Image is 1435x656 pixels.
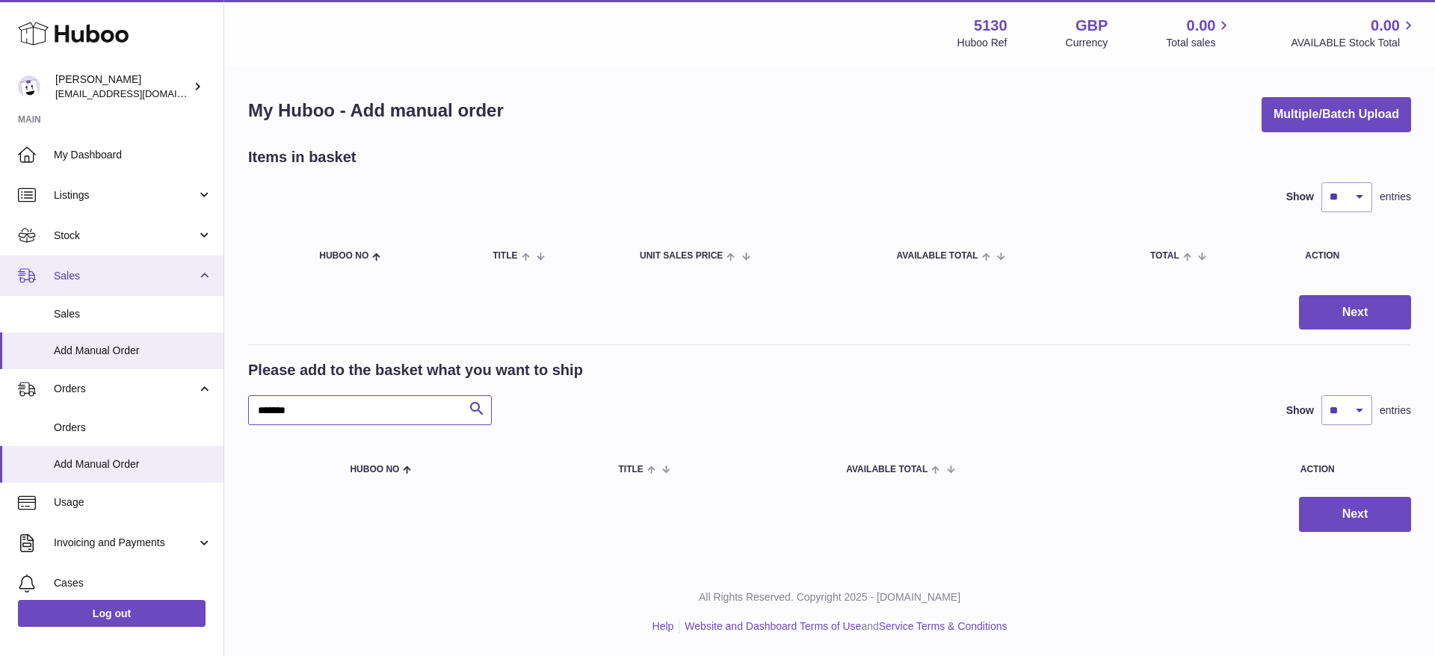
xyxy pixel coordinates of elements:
[1305,251,1396,261] div: Action
[54,269,197,283] span: Sales
[54,344,212,358] span: Add Manual Order
[248,99,504,123] h1: My Huboo - Add manual order
[54,576,212,590] span: Cases
[54,382,197,396] span: Orders
[1166,16,1232,50] a: 0.00 Total sales
[54,536,197,550] span: Invoicing and Payments
[319,251,368,261] span: Huboo no
[1291,16,1417,50] a: 0.00 AVAILABLE Stock Total
[54,421,212,435] span: Orders
[18,600,206,627] a: Log out
[1286,403,1314,418] label: Show
[1076,16,1108,36] strong: GBP
[1187,16,1216,36] span: 0.00
[54,229,197,243] span: Stock
[248,360,583,380] h2: Please add to the basket what you want to ship
[54,495,212,510] span: Usage
[1224,448,1411,489] th: Action
[1166,36,1232,50] span: Total sales
[54,188,197,202] span: Listings
[493,251,517,261] span: Title
[974,16,1007,36] strong: 5130
[350,465,399,474] span: Huboo no
[957,36,1007,50] div: Huboo Ref
[1150,251,1179,261] span: Total
[685,620,861,632] a: Website and Dashboard Terms of Use
[879,620,1007,632] a: Service Terms & Conditions
[54,148,212,162] span: My Dashboard
[1380,403,1411,418] span: entries
[55,72,190,101] div: [PERSON_NAME]
[1299,295,1411,330] button: Next
[846,465,928,474] span: AVAILABLE Total
[1066,36,1108,50] div: Currency
[236,590,1423,604] p: All Rights Reserved. Copyright 2025 - [DOMAIN_NAME]
[54,307,212,321] span: Sales
[1262,97,1411,132] button: Multiple/Batch Upload
[55,87,220,99] span: [EMAIL_ADDRESS][DOMAIN_NAME]
[1286,190,1314,204] label: Show
[679,619,1007,634] li: and
[640,251,723,261] span: Unit Sales Price
[652,620,674,632] a: Help
[897,251,978,261] span: AVAILABLE Total
[54,457,212,471] span: Add Manual Order
[1291,36,1417,50] span: AVAILABLE Stock Total
[1299,497,1411,532] button: Next
[1380,190,1411,204] span: entries
[1371,16,1400,36] span: 0.00
[619,465,644,474] span: Title
[248,147,357,167] h2: Items in basket
[18,75,40,98] img: internalAdmin-5130@internal.huboo.com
